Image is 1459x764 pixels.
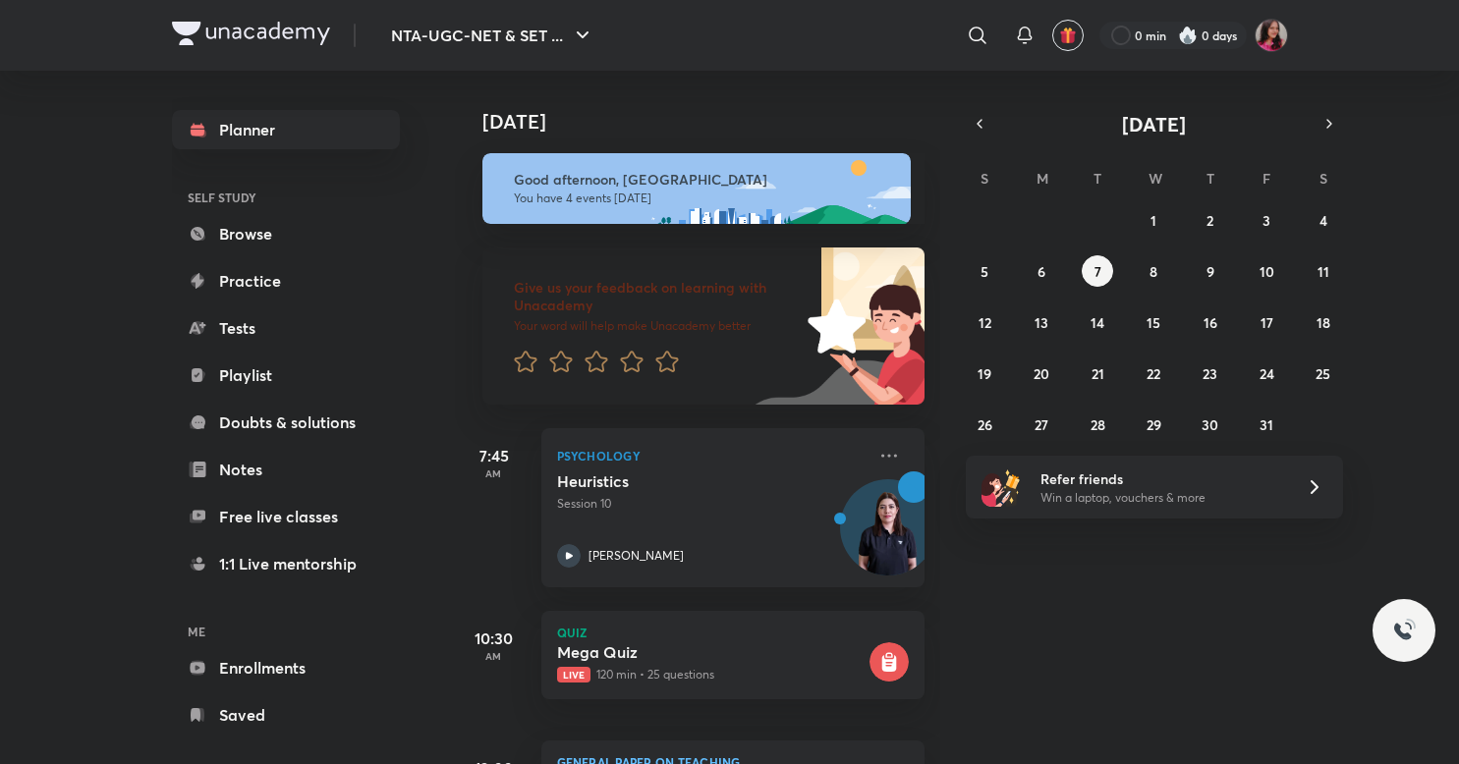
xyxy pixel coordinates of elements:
abbr: October 27, 2025 [1035,415,1048,434]
abbr: October 15, 2025 [1147,313,1160,332]
img: streak [1178,26,1198,45]
button: October 28, 2025 [1082,409,1113,440]
h5: 10:30 [455,627,533,650]
button: October 11, 2025 [1308,255,1339,287]
abbr: October 7, 2025 [1094,262,1101,281]
img: avatar [1059,27,1077,44]
h6: ME [172,615,400,648]
h5: Heuristics [557,471,802,491]
p: AM [455,650,533,662]
h6: Good afternoon, [GEOGRAPHIC_DATA] [514,171,893,189]
abbr: October 2, 2025 [1206,211,1213,230]
button: October 10, 2025 [1251,255,1282,287]
button: October 7, 2025 [1082,255,1113,287]
button: avatar [1052,20,1084,51]
button: October 20, 2025 [1026,357,1057,389]
img: feedback_image [741,247,925,405]
abbr: Monday [1037,169,1048,188]
p: Your word will help make Unacademy better [514,318,801,334]
abbr: October 24, 2025 [1260,364,1274,383]
button: [DATE] [993,110,1316,137]
p: Psychology [557,444,866,467]
abbr: October 22, 2025 [1147,364,1160,383]
abbr: October 25, 2025 [1316,364,1330,383]
button: October 21, 2025 [1082,357,1113,389]
abbr: October 26, 2025 [978,415,992,434]
h6: SELF STUDY [172,181,400,214]
img: referral [982,467,1021,507]
a: Free live classes [172,497,400,536]
h6: Give us your feedback on learning with Unacademy [514,279,801,314]
a: Planner [172,110,400,149]
button: October 31, 2025 [1251,409,1282,440]
p: [PERSON_NAME] [589,547,684,565]
button: October 15, 2025 [1138,306,1169,338]
a: Doubts & solutions [172,403,400,442]
button: October 16, 2025 [1195,306,1226,338]
button: October 22, 2025 [1138,357,1169,389]
p: Quiz [557,627,909,638]
abbr: October 19, 2025 [978,364,991,383]
abbr: Friday [1263,169,1270,188]
abbr: Thursday [1206,169,1214,188]
a: Practice [172,261,400,300]
p: You have 4 events [DATE] [514,191,893,206]
img: Shweta Mishra [1255,19,1288,52]
button: October 5, 2025 [969,255,1000,287]
button: October 4, 2025 [1308,204,1339,236]
a: Saved [172,695,400,735]
abbr: October 17, 2025 [1261,313,1273,332]
button: October 1, 2025 [1138,204,1169,236]
abbr: October 6, 2025 [1038,262,1045,281]
button: October 17, 2025 [1251,306,1282,338]
p: 120 min • 25 questions [557,666,866,683]
abbr: October 3, 2025 [1263,211,1270,230]
button: October 30, 2025 [1195,409,1226,440]
abbr: October 11, 2025 [1318,262,1329,281]
button: October 23, 2025 [1195,357,1226,389]
abbr: Saturday [1319,169,1327,188]
p: Win a laptop, vouchers & more [1040,489,1282,507]
abbr: October 20, 2025 [1034,364,1049,383]
a: Notes [172,450,400,489]
abbr: Sunday [981,169,988,188]
abbr: Wednesday [1149,169,1162,188]
abbr: October 13, 2025 [1035,313,1048,332]
button: October 13, 2025 [1026,306,1057,338]
button: October 2, 2025 [1195,204,1226,236]
button: October 9, 2025 [1195,255,1226,287]
abbr: October 12, 2025 [979,313,991,332]
abbr: October 5, 2025 [981,262,988,281]
abbr: October 23, 2025 [1203,364,1217,383]
abbr: October 31, 2025 [1260,415,1273,434]
img: Avatar [841,490,935,584]
a: Browse [172,214,400,253]
abbr: October 10, 2025 [1260,262,1274,281]
button: October 6, 2025 [1026,255,1057,287]
abbr: October 16, 2025 [1204,313,1217,332]
abbr: October 14, 2025 [1091,313,1104,332]
p: Session 10 [557,495,866,513]
button: October 24, 2025 [1251,357,1282,389]
a: Tests [172,308,400,348]
button: October 8, 2025 [1138,255,1169,287]
abbr: October 18, 2025 [1317,313,1330,332]
h6: Refer friends [1040,468,1282,489]
img: Company Logo [172,22,330,45]
a: Playlist [172,355,400,395]
button: October 12, 2025 [969,306,1000,338]
a: Enrollments [172,648,400,687]
abbr: October 9, 2025 [1206,262,1214,281]
img: afternoon [482,153,911,224]
abbr: October 30, 2025 [1202,415,1218,434]
span: [DATE] [1122,111,1186,137]
button: October 29, 2025 [1138,409,1169,440]
button: October 25, 2025 [1308,357,1339,389]
abbr: October 28, 2025 [1091,415,1105,434]
abbr: Tuesday [1094,169,1101,188]
a: 1:1 Live mentorship [172,544,400,583]
button: October 14, 2025 [1082,306,1113,338]
button: October 3, 2025 [1251,204,1282,236]
abbr: October 29, 2025 [1147,415,1161,434]
h4: [DATE] [482,110,944,134]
